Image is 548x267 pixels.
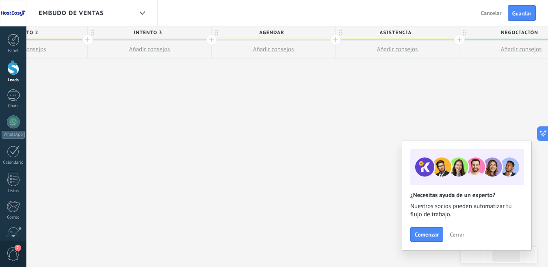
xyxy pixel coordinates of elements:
[2,78,25,83] div: Leads
[501,46,542,53] span: Añadir consejos
[410,227,443,242] button: Comenzar
[88,26,211,39] div: Intento 3
[410,202,523,219] span: Nuestros socios pueden automatizar tu flujo de trabajo.
[446,228,468,241] button: Cerrar
[512,11,531,16] span: Guardar
[415,232,439,237] span: Comenzar
[336,41,459,58] button: Añadir consejos
[88,26,207,39] span: Intento 3
[39,9,104,17] span: Embudo de ventas
[508,5,536,21] button: Guardar
[212,26,335,39] div: Agendar
[88,41,211,58] button: Añadir consejos
[336,26,455,39] span: Asistencia
[2,131,25,139] div: WhatsApp
[377,46,418,53] span: Añadir consejos
[410,191,523,199] h2: ¿Necesitas ayuda de un experto?
[2,160,25,165] div: Calendario
[135,5,149,21] div: Embudo de ventas
[2,48,25,54] div: Panel
[481,9,502,17] span: Cancelar
[212,41,335,58] button: Añadir consejos
[2,104,25,109] div: Chats
[129,46,170,53] span: Añadir consejos
[2,215,25,220] div: Correo
[450,232,464,237] span: Cerrar
[478,7,505,19] button: Cancelar
[336,26,459,39] div: Asistencia
[212,26,331,39] span: Agendar
[253,46,294,53] span: Añadir consejos
[2,189,25,194] div: Listas
[15,245,21,251] span: 2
